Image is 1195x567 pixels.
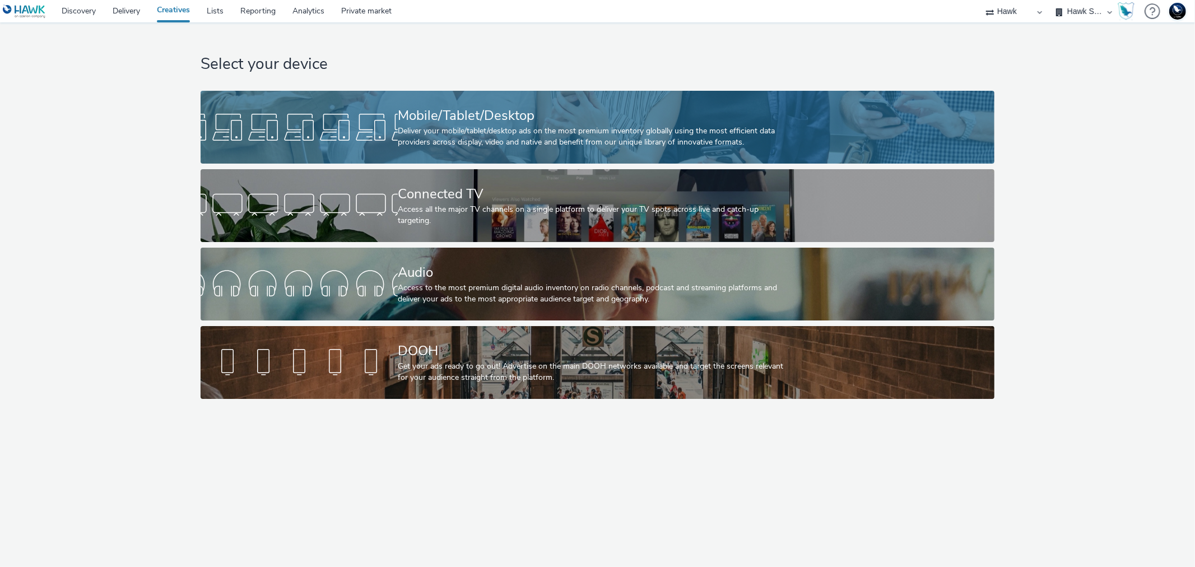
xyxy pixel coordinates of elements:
img: Support Hawk [1169,3,1186,20]
a: Hawk Academy [1118,2,1139,20]
div: Access all the major TV channels on a single platform to deliver your TV spots across live and ca... [398,204,793,227]
img: undefined Logo [3,4,46,18]
div: Get your ads ready to go out! Advertise on the main DOOH networks available and target the screen... [398,361,793,384]
div: Deliver your mobile/tablet/desktop ads on the most premium inventory globally using the most effi... [398,126,793,148]
div: DOOH [398,341,793,361]
a: DOOHGet your ads ready to go out! Advertise on the main DOOH networks available and target the sc... [201,326,994,399]
img: Hawk Academy [1118,2,1134,20]
div: Audio [398,263,793,282]
div: Access to the most premium digital audio inventory on radio channels, podcast and streaming platf... [398,282,793,305]
a: Mobile/Tablet/DesktopDeliver your mobile/tablet/desktop ads on the most premium inventory globall... [201,91,994,164]
a: Connected TVAccess all the major TV channels on a single platform to deliver your TV spots across... [201,169,994,242]
a: AudioAccess to the most premium digital audio inventory on radio channels, podcast and streaming ... [201,248,994,320]
h1: Select your device [201,54,994,75]
div: Mobile/Tablet/Desktop [398,106,793,126]
div: Connected TV [398,184,793,204]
